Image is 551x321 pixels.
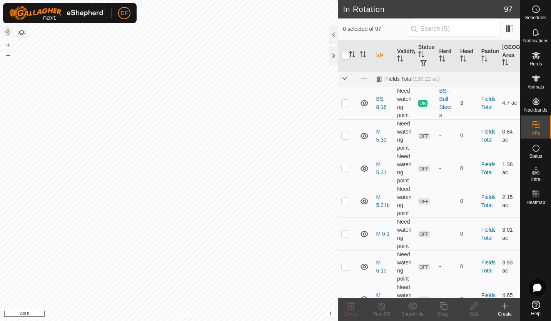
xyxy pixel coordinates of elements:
a: Fields Total [481,161,496,176]
p-sorticon: Activate to sort [502,60,508,67]
span: OFF [418,296,430,303]
p-sorticon: Activate to sort [360,52,366,59]
button: i [326,309,335,318]
td: 0 [457,250,478,283]
a: M 5.31 [376,161,386,176]
a: Fields Total [481,194,496,208]
p-sorticon: Activate to sort [397,57,403,63]
a: M 6.12 [376,292,386,306]
a: Help [521,298,551,319]
a: Privacy Policy [139,311,168,318]
span: Delete [344,311,358,317]
span: DF [121,9,128,17]
div: Show/Hide [397,311,428,318]
td: Need watering point [394,152,415,185]
td: 3.01 ac [499,217,520,250]
div: - [439,132,454,140]
a: Contact Us [177,311,199,318]
td: Need watering point [394,283,415,316]
td: 3 [457,87,478,119]
p-sorticon: Activate to sort [418,52,424,59]
td: 0 [457,217,478,250]
a: Fields Total [481,259,496,274]
div: - [439,164,454,172]
th: Herd [436,40,457,72]
td: 3.93 ac [499,250,520,283]
span: 0 selected of 97 [343,25,407,33]
div: Fields Total [376,76,439,82]
span: Neckbands [524,108,547,112]
div: Edit [459,311,489,318]
span: Animals [528,85,544,89]
div: - [439,230,454,238]
td: 0 [457,152,478,185]
td: Need watering point [394,185,415,217]
th: [GEOGRAPHIC_DATA] Area [499,40,520,72]
button: – [3,50,13,60]
td: 1.38 ac [499,152,520,185]
td: 0 [457,185,478,217]
span: Status [529,154,542,159]
td: Need watering point [394,250,415,283]
div: - [439,262,454,271]
span: VPs [531,131,540,135]
span: Schedules [525,15,546,20]
span: OFF [418,231,430,237]
th: Pasture [478,40,499,72]
td: 0 [457,283,478,316]
img: Gallagher Logo [9,6,105,20]
a: Fields Total [481,129,496,143]
span: OFF [418,166,430,172]
button: Map Layers [17,28,26,37]
div: Create [489,311,520,318]
button: + [3,40,13,50]
th: Status [415,40,436,72]
th: Validity [394,40,415,72]
span: i [330,310,331,316]
a: BS 8.18 [376,96,386,110]
a: M 5.30 [376,129,386,143]
a: M 5.31b [376,194,389,208]
span: Heatmap [526,200,545,205]
div: Turn Off [366,311,397,318]
span: ON [418,100,427,107]
p-sorticon: Activate to sort [349,52,355,59]
a: Fields Total [481,292,496,306]
span: Infra [531,177,540,182]
p-sorticon: Activate to sort [439,57,445,63]
span: Notifications [523,38,548,43]
span: (130.22 ac) [412,76,440,82]
a: M 6.10 [376,259,386,274]
span: Help [531,311,541,316]
td: 4.7 ac [499,87,520,119]
td: Need watering point [394,87,415,119]
td: 4.65 ac [499,283,520,316]
span: OFF [418,264,430,270]
span: Herds [529,62,542,66]
a: Fields Total [481,227,496,241]
td: 0.84 ac [499,119,520,152]
th: Head [457,40,478,72]
span: OFF [418,133,430,139]
td: 0 [457,119,478,152]
td: Need watering point [394,119,415,152]
div: Copy [428,311,459,318]
div: - [439,295,454,303]
a: Fields Total [481,96,496,110]
button: Reset Map [3,28,13,37]
a: M 6.1 [376,231,389,237]
span: 97 [504,3,513,15]
div: BS -- Bull - Steers [439,87,454,119]
input: Search (S) [408,21,501,37]
p-sorticon: Activate to sort [481,57,488,63]
h2: In Rotation [343,5,504,14]
div: - [439,197,454,205]
p-sorticon: Activate to sort [460,57,466,63]
td: 2.15 ac [499,185,520,217]
span: OFF [418,198,430,205]
td: Need watering point [394,217,415,250]
th: VP [373,40,394,72]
